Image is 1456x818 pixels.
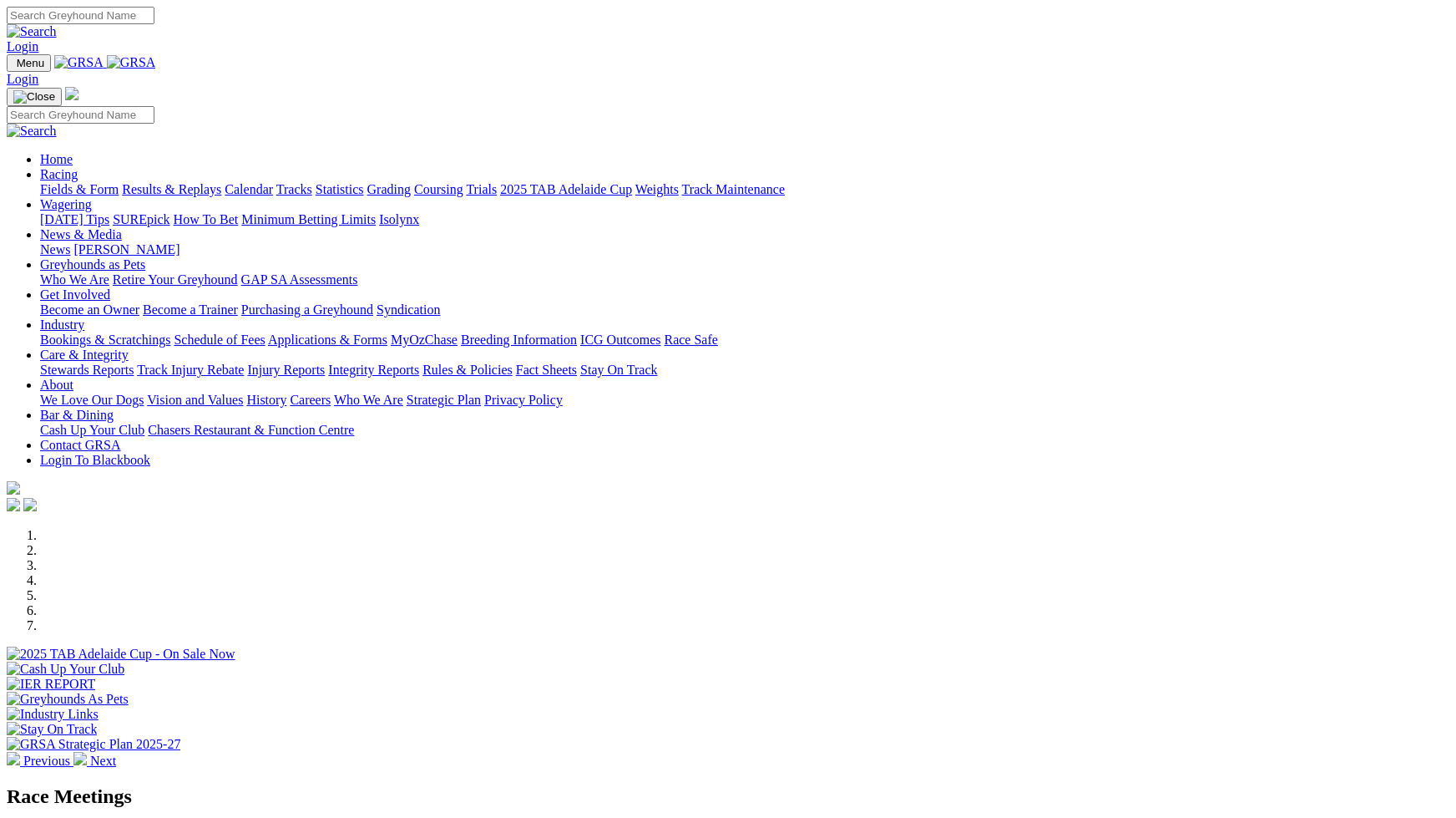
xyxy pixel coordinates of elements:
[367,182,411,196] a: Grading
[174,212,239,226] a: How To Bet
[334,393,403,407] a: Who We Are
[147,393,243,407] a: Vision and Values
[7,481,20,495] img: logo-grsa-white.png
[7,692,129,707] img: Greyhounds As Pets
[407,393,481,407] a: Strategic Plan
[247,363,325,377] a: Injury Reports
[7,752,20,765] img: chevron-left-pager-white.svg
[268,333,387,347] a: Applications & Forms
[391,333,458,347] a: MyOzChase
[241,302,373,317] a: Purchasing a Greyhound
[40,378,73,392] a: About
[40,182,1449,197] div: Racing
[40,408,114,422] a: Bar & Dining
[7,754,73,768] a: Previous
[7,785,1449,808] h2: Race Meetings
[461,333,577,347] a: Breeding Information
[40,393,144,407] a: We Love Our Dogs
[40,302,1449,318] div: Get Involved
[40,227,122,241] a: News & Media
[7,7,154,24] input: Search
[7,124,57,139] img: Search
[174,333,265,347] a: Schedule of Fees
[580,363,657,377] a: Stay On Track
[54,55,104,70] img: GRSA
[7,39,38,53] a: Login
[7,24,57,39] img: Search
[40,212,109,226] a: [DATE] Tips
[7,722,97,737] img: Stay On Track
[40,152,73,166] a: Home
[122,182,221,196] a: Results & Replays
[40,363,134,377] a: Stewards Reports
[40,287,110,302] a: Get Involved
[682,182,785,196] a: Track Maintenance
[316,182,364,196] a: Statistics
[241,212,376,226] a: Minimum Betting Limits
[143,302,238,317] a: Become a Trainer
[73,754,116,768] a: Next
[40,197,92,211] a: Wagering
[23,754,70,768] span: Previous
[40,453,150,467] a: Login To Blackbook
[664,333,717,347] a: Race Safe
[40,318,84,332] a: Industry
[377,302,440,317] a: Syndication
[40,333,170,347] a: Bookings & Scratchings
[65,87,78,100] img: logo-grsa-white.png
[276,182,312,196] a: Tracks
[516,363,577,377] a: Fact Sheets
[40,272,1449,287] div: Greyhounds as Pets
[7,647,235,662] img: 2025 TAB Adelaide Cup - On Sale Now
[90,754,116,768] span: Next
[40,257,145,272] a: Greyhounds as Pets
[40,302,139,317] a: Become an Owner
[40,333,1449,348] div: Industry
[422,363,513,377] a: Rules & Policies
[7,677,95,692] img: IER REPORT
[241,272,358,287] a: GAP SA Assessments
[500,182,632,196] a: 2025 TAB Adelaide Cup
[40,423,144,437] a: Cash Up Your Club
[40,212,1449,227] div: Wagering
[40,423,1449,438] div: Bar & Dining
[148,423,354,437] a: Chasers Restaurant & Function Centre
[290,393,331,407] a: Careers
[7,498,20,511] img: facebook.svg
[40,242,70,257] a: News
[379,212,419,226] a: Isolynx
[40,363,1449,378] div: Care & Integrity
[246,393,286,407] a: History
[328,363,419,377] a: Integrity Reports
[40,438,120,452] a: Contact GRSA
[40,242,1449,257] div: News & Media
[414,182,463,196] a: Coursing
[107,55,156,70] img: GRSA
[7,88,62,106] button: Toggle navigation
[73,242,179,257] a: [PERSON_NAME]
[13,90,55,104] img: Close
[40,348,129,362] a: Care & Integrity
[113,272,238,287] a: Retire Your Greyhound
[73,752,87,765] img: chevron-right-pager-white.svg
[7,72,38,86] a: Login
[7,106,154,124] input: Search
[40,167,78,181] a: Racing
[137,363,244,377] a: Track Injury Rebate
[40,182,119,196] a: Fields & Form
[7,737,180,752] img: GRSA Strategic Plan 2025-27
[40,272,109,287] a: Who We Are
[484,393,563,407] a: Privacy Policy
[466,182,497,196] a: Trials
[23,498,37,511] img: twitter.svg
[580,333,660,347] a: ICG Outcomes
[40,393,1449,408] div: About
[7,54,51,72] button: Toggle navigation
[635,182,679,196] a: Weights
[17,57,44,69] span: Menu
[225,182,273,196] a: Calendar
[113,212,169,226] a: SUREpick
[7,662,124,677] img: Cash Up Your Club
[7,707,99,722] img: Industry Links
